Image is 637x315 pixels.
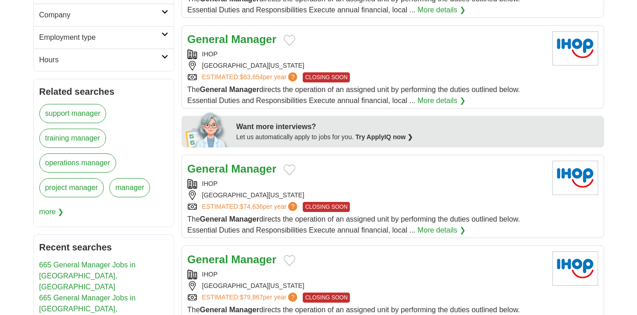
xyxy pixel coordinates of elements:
span: ? [288,202,297,211]
a: General Manager [187,33,277,45]
div: [GEOGRAPHIC_DATA][US_STATE] [187,190,545,200]
div: Let us automatically apply to jobs for you. [236,132,599,142]
span: The directs the operation of an assigned unit by performing the duties outlined below. Essential ... [187,215,520,234]
a: IHOP [202,50,218,58]
img: Ihop logo [552,161,598,195]
a: project manager [39,178,104,197]
a: More details ❯ [418,225,466,236]
span: CLOSING SOON [303,202,350,212]
a: 665 General Manager Jobs in [GEOGRAPHIC_DATA], [GEOGRAPHIC_DATA] [39,261,136,291]
strong: Manager [229,215,259,223]
span: CLOSING SOON [303,293,350,303]
div: [GEOGRAPHIC_DATA][US_STATE] [187,61,545,71]
strong: Manager [229,86,259,93]
a: training manager [39,129,106,148]
img: Ihop logo [552,31,598,65]
a: IHOP [202,180,218,187]
a: General Manager [187,253,277,266]
span: more ❯ [39,203,64,221]
h2: Company [39,10,161,21]
span: $63,654 [240,73,263,81]
strong: Manager [231,253,277,266]
img: apply-iq-scientist.png [185,111,230,147]
div: [GEOGRAPHIC_DATA][US_STATE] [187,281,545,291]
span: $79,867 [240,293,263,301]
h2: Employment type [39,32,161,43]
button: Add to favorite jobs [284,255,295,266]
h2: Hours [39,54,161,65]
a: Company [34,4,174,26]
a: ESTIMATED:$79,867per year? [202,293,300,303]
strong: General [200,86,227,93]
span: CLOSING SOON [303,72,350,82]
a: Try ApplyIQ now ❯ [355,133,413,141]
strong: General [187,33,228,45]
span: ? [288,72,297,81]
h2: Related searches [39,85,168,98]
a: Hours [34,49,174,71]
strong: Manager [231,163,277,175]
a: support manager [39,104,107,123]
strong: General [187,253,228,266]
span: $74,636 [240,203,263,210]
h2: Recent searches [39,240,168,254]
a: ESTIMATED:$63,654per year? [202,72,300,82]
strong: Manager [231,33,277,45]
div: Want more interviews? [236,121,599,132]
strong: General [187,163,228,175]
img: Ihop logo [552,251,598,286]
strong: Manager [229,306,259,314]
button: Add to favorite jobs [284,35,295,46]
a: General Manager [187,163,277,175]
strong: General [200,306,227,314]
a: Employment type [34,26,174,49]
strong: General [200,215,227,223]
a: IHOP [202,271,218,278]
a: More details ❯ [418,95,466,106]
span: ? [288,293,297,302]
a: manager [109,178,150,197]
button: Add to favorite jobs [284,164,295,175]
a: ESTIMATED:$74,636per year? [202,202,300,212]
a: More details ❯ [418,5,466,16]
a: operations manager [39,153,116,173]
span: The directs the operation of an assigned unit by performing the duties outlined below. Essential ... [187,86,520,104]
